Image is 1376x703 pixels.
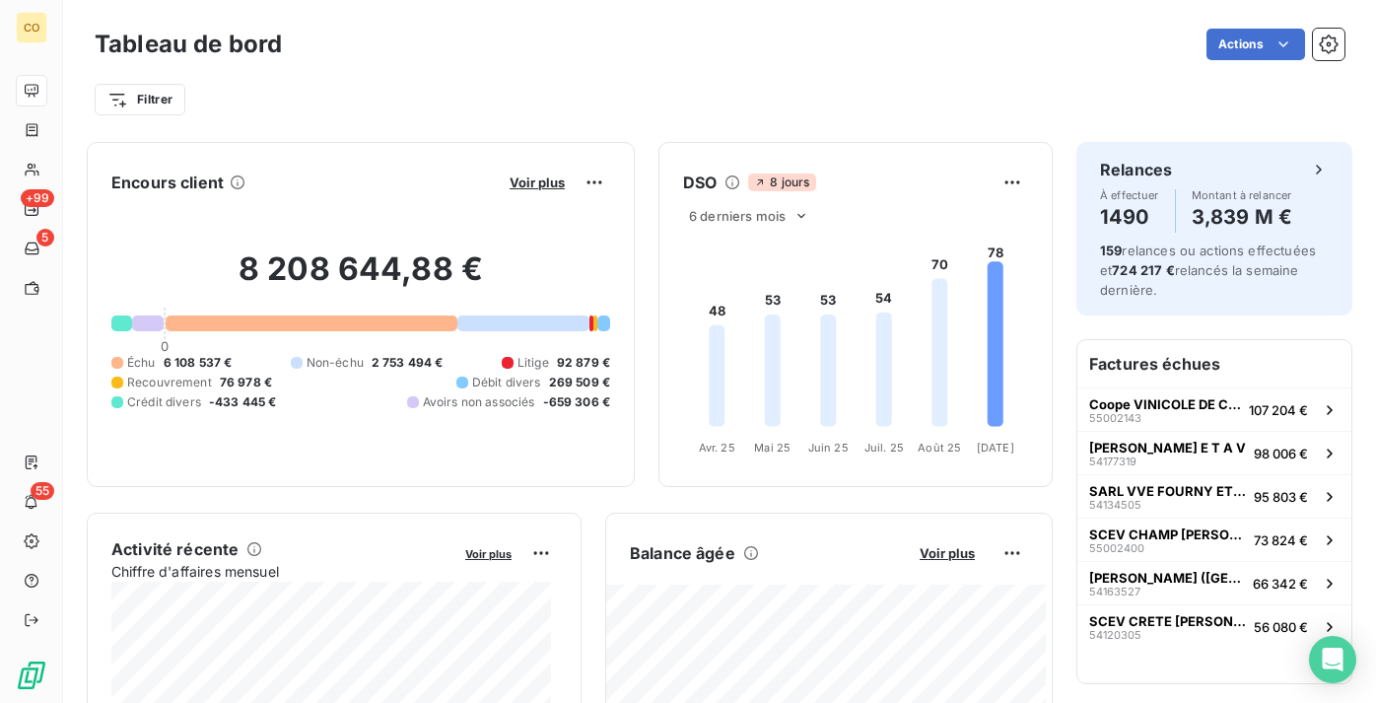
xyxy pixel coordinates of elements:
h3: Tableau de bord [95,27,282,62]
span: 55002143 [1089,412,1141,424]
span: Débit divers [472,374,541,391]
span: 54134505 [1089,499,1141,511]
span: 269 509 € [549,374,610,391]
span: Non-échu [307,354,364,372]
span: Crédit divers [127,393,201,411]
h2: 8 208 644,88 € [111,249,610,309]
span: Coope VINICOLE DE CRAMANT [1089,396,1241,412]
span: Voir plus [465,547,512,561]
button: SARL VVE FOURNY ET FILS5413450595 803 € [1077,474,1351,518]
div: CO [16,12,47,43]
span: Avoirs non associés [423,393,535,411]
span: 66 342 € [1253,576,1308,592]
span: 724 217 € [1112,262,1174,278]
span: Litige [517,354,549,372]
span: 76 978 € [220,374,272,391]
h6: Factures échues [1077,340,1351,387]
span: 6 derniers mois [689,208,786,224]
tspan: Juil. 25 [864,441,904,455]
span: 107 204 € [1249,402,1308,418]
span: SCEV CHAMP [PERSON_NAME] [1089,527,1246,542]
span: 6 108 537 € [164,354,233,372]
span: SARL VVE FOURNY ET FILS [1089,483,1246,499]
span: -659 306 € [543,393,611,411]
button: SCEV CHAMP [PERSON_NAME]5500240073 824 € [1077,518,1351,561]
span: 8 jours [748,174,815,191]
span: 92 879 € [557,354,610,372]
span: 2 753 494 € [372,354,444,372]
h6: Relances [1100,158,1172,181]
img: Logo LeanPay [16,660,47,691]
h6: Encours client [111,171,224,194]
span: Voir plus [920,545,975,561]
button: Voir plus [504,174,571,191]
span: 55 [31,482,54,500]
span: 55002400 [1089,542,1144,554]
button: SCEV CRETE [PERSON_NAME] ET FILS5412030556 080 € [1077,604,1351,648]
tspan: Avr. 25 [699,441,735,455]
span: Échu [127,354,156,372]
span: relances ou actions effectuées et relancés la semaine dernière. [1100,243,1316,298]
button: Actions [1206,29,1305,60]
button: Voir plus [459,544,517,562]
span: 95 803 € [1254,489,1308,505]
tspan: Août 25 [918,441,961,455]
span: 5 [36,229,54,246]
span: 73 824 € [1254,532,1308,548]
h6: DSO [683,171,717,194]
span: 54120305 [1089,629,1141,641]
span: [PERSON_NAME] E T A V [1089,440,1246,456]
button: Coope VINICOLE DE CRAMANT55002143107 204 € [1077,387,1351,431]
h6: Activité récente [111,537,239,561]
span: +99 [21,189,54,207]
span: 54163527 [1089,586,1140,598]
button: Filtrer [95,84,185,115]
h4: 3,839 M € [1192,201,1292,233]
h6: Balance âgée [630,541,735,565]
div: Open Intercom Messenger [1309,636,1356,683]
span: 54177319 [1089,456,1136,467]
span: SCEV CRETE [PERSON_NAME] ET FILS [1089,613,1246,629]
button: [PERSON_NAME] E T A V5417731998 006 € [1077,431,1351,474]
tspan: Juin 25 [808,441,849,455]
span: Recouvrement [127,374,212,391]
span: Chiffre d'affaires mensuel [111,561,451,582]
span: Montant à relancer [1192,189,1292,201]
span: À effectuer [1100,189,1159,201]
span: 98 006 € [1254,446,1308,461]
span: 56 080 € [1254,619,1308,635]
span: 159 [1100,243,1122,258]
button: [PERSON_NAME] ([GEOGRAPHIC_DATA])5416352766 342 € [1077,561,1351,604]
span: -433 445 € [209,393,277,411]
span: Voir plus [510,175,565,190]
span: [PERSON_NAME] ([GEOGRAPHIC_DATA]) [1089,570,1245,586]
button: Voir plus [914,544,981,562]
tspan: Mai 25 [754,441,791,455]
h4: 1490 [1100,201,1159,233]
span: 0 [161,338,169,354]
tspan: [DATE] [977,441,1014,455]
